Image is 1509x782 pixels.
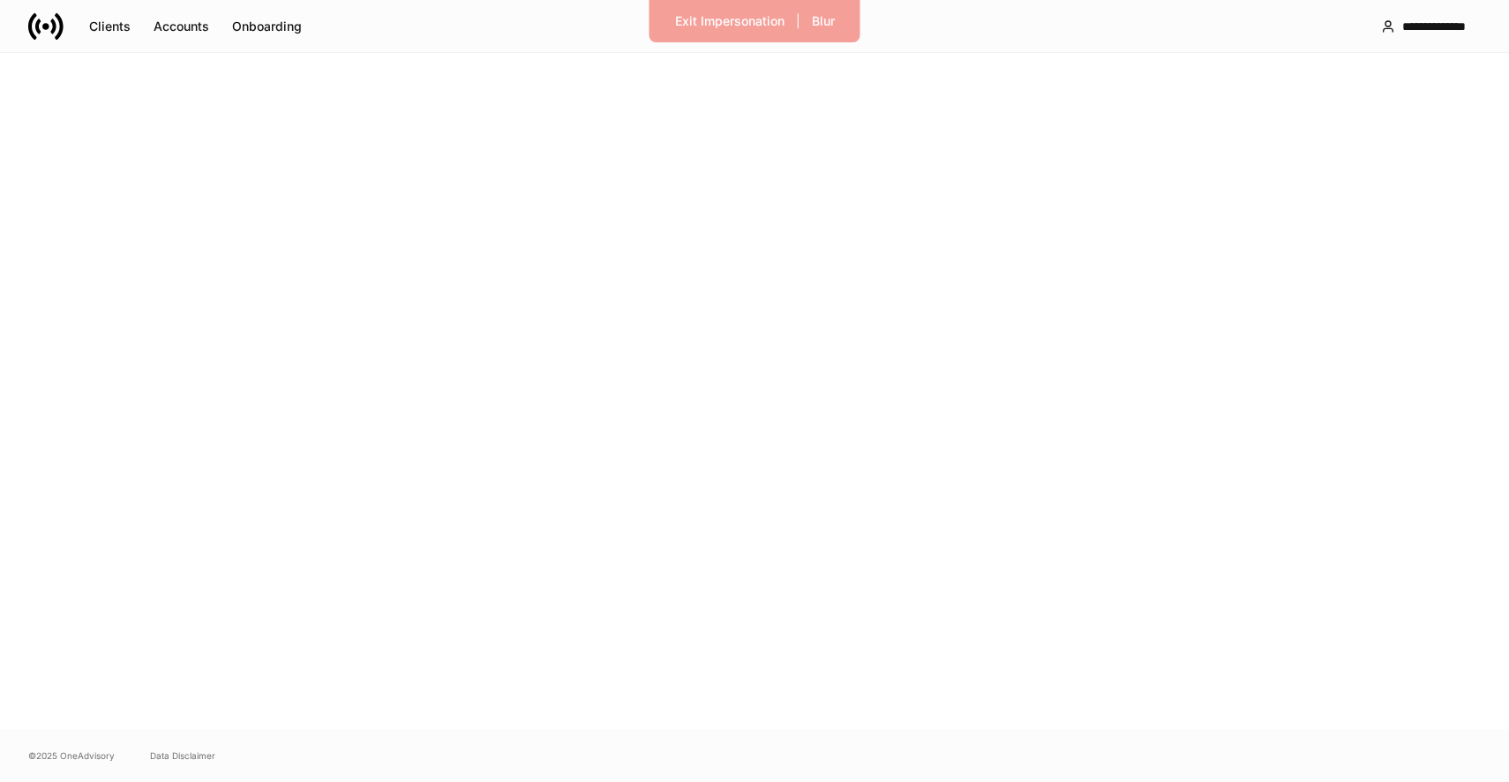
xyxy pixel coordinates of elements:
[89,18,131,35] div: Clients
[675,12,785,30] div: Exit Impersonation
[221,12,313,41] button: Onboarding
[78,12,142,41] button: Clients
[664,7,796,35] button: Exit Impersonation
[28,748,115,763] span: © 2025 OneAdvisory
[812,12,835,30] div: Blur
[150,748,215,763] a: Data Disclaimer
[142,12,221,41] button: Accounts
[232,18,302,35] div: Onboarding
[154,18,209,35] div: Accounts
[800,7,846,35] button: Blur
